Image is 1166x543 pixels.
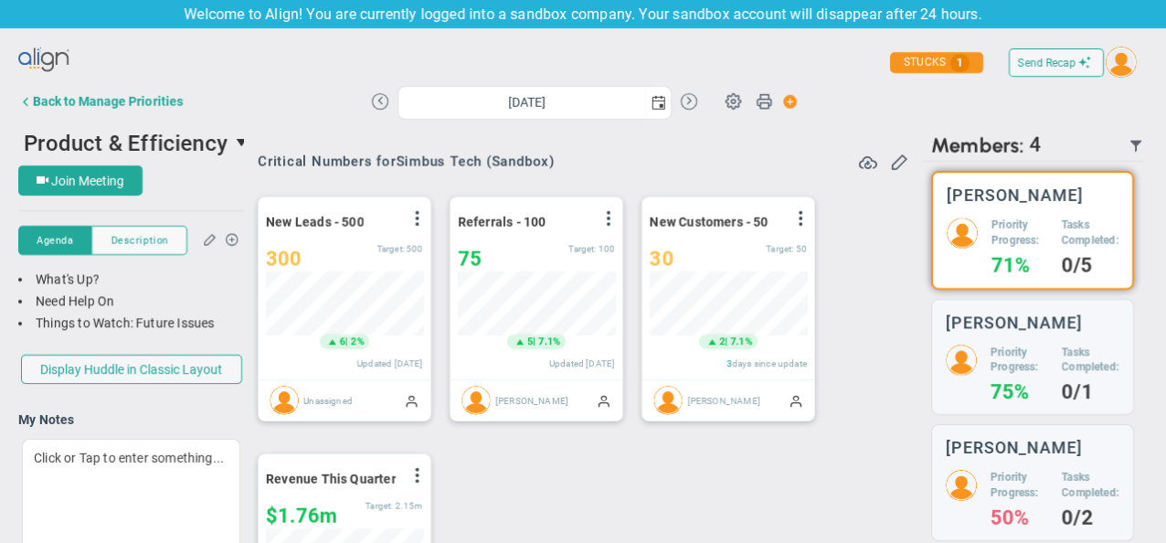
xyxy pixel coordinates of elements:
[991,470,1048,501] h5: Priority Progress:
[18,165,143,196] button: Join Meeting
[18,314,244,332] div: Things to Watch: Future Issues
[725,335,727,347] span: |
[266,505,337,527] span: $1,758,367
[340,335,345,349] span: 6
[533,335,535,347] span: |
[599,244,615,254] span: 100
[946,314,1083,331] h3: [PERSON_NAME]
[650,215,768,229] span: New Customers - 50
[1106,47,1137,78] img: 209012.Person.photo
[946,439,1083,456] h3: [PERSON_NAME]
[726,358,732,368] span: 3
[18,42,71,79] img: align-logo.svg
[947,218,978,249] img: 209012.Person.photo
[395,501,423,511] span: 2,154,350
[1062,384,1119,400] h4: 0/1
[890,152,908,170] span: Edit or Add Critical Numbers
[18,271,244,288] div: What's Up?
[357,358,423,368] span: Updated [DATE]
[1062,345,1119,376] h5: Tasks Completed:
[351,335,364,347] span: 2%
[719,335,725,349] span: 2
[991,258,1048,274] h4: 71%
[1018,57,1076,69] span: Send Recap
[258,154,559,170] div: Critical Numbers for
[859,151,877,169] span: Refresh Data
[37,233,73,249] span: Agenda
[549,358,615,368] span: Updated [DATE]
[376,244,404,254] span: Target:
[495,396,568,406] span: [PERSON_NAME]
[18,83,183,120] button: Back to Manage Priorities
[991,345,1048,376] h5: Priority Progress:
[33,94,183,109] div: Back to Manage Priorities
[1029,133,1041,158] span: 4
[266,472,396,486] span: Revenue This Quarter
[732,358,807,368] span: days since update
[266,215,364,229] span: New Leads - 500
[527,335,533,349] span: 5
[767,244,794,254] span: Target:
[687,396,760,406] span: [PERSON_NAME]
[1062,510,1119,527] h4: 0/2
[396,154,555,170] span: Simbus Tech (Sandbox)
[18,411,244,428] h4: My Notes
[756,92,772,118] span: Print Huddle
[461,386,491,415] img: Katie Williams
[539,335,561,347] span: 7.1%
[645,87,671,119] span: select
[270,386,299,415] img: Unassigned
[650,248,673,271] span: 30
[1061,218,1118,249] h5: Tasks Completed:
[407,244,423,254] span: 500
[931,133,1024,158] span: Members:
[21,355,242,384] button: Display Huddle in Classic Layout
[796,244,807,254] span: 50
[991,218,1048,249] h5: Priority Progress:
[303,396,353,406] span: Unassigned
[345,335,348,347] span: |
[266,248,302,271] span: 300
[991,384,1048,400] h4: 75%
[1129,139,1143,154] span: Filter Updated Members
[731,335,753,347] span: 7.1%
[111,233,168,249] span: Description
[1009,48,1104,77] button: Send Recap
[1061,258,1118,274] h4: 0/5
[946,470,977,501] img: 209265.Person.photo
[18,226,91,255] button: Agenda
[946,345,977,376] img: 209264.Person.photo
[653,386,683,415] img: Miguel Cabrera
[228,127,259,158] span: select
[789,393,803,408] span: Manually Updated
[597,393,611,408] span: Manually Updated
[458,248,482,271] span: 75
[950,54,970,72] span: 1
[366,501,393,511] span: Target:
[51,174,124,188] span: Join Meeting
[568,244,596,254] span: Target:
[18,293,244,310] div: Need Help On
[1062,470,1119,501] h5: Tasks Completed:
[24,131,228,156] span: Product & Efficiency
[774,90,798,114] span: Action Button
[716,83,751,118] span: Huddle Settings
[405,393,419,408] span: Manually Updated
[947,186,1084,204] h3: [PERSON_NAME]
[458,215,546,229] span: Referrals - 100
[890,52,983,73] div: STUCKS
[991,510,1048,527] h4: 50%
[91,226,187,255] button: Description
